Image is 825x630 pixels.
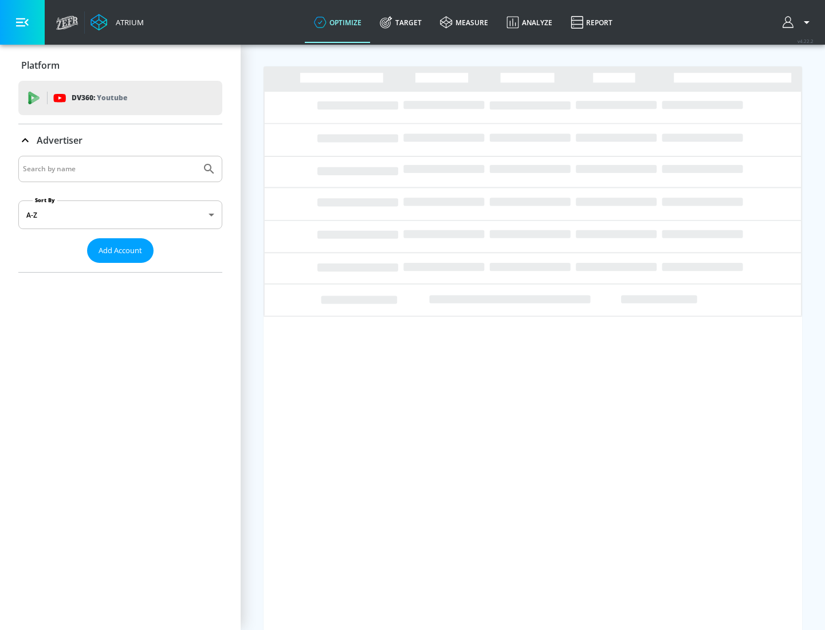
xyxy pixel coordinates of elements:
div: DV360: Youtube [18,81,222,115]
nav: list of Advertiser [18,263,222,272]
a: Analyze [497,2,561,43]
button: Add Account [87,238,154,263]
div: Atrium [111,17,144,27]
a: optimize [305,2,371,43]
a: Atrium [91,14,144,31]
a: measure [431,2,497,43]
p: DV360: [72,92,127,104]
div: A-Z [18,200,222,229]
p: Youtube [97,92,127,104]
label: Sort By [33,196,57,204]
input: Search by name [23,162,197,176]
a: Report [561,2,622,43]
span: Add Account [99,244,142,257]
p: Advertiser [37,134,82,147]
a: Target [371,2,431,43]
div: Advertiser [18,156,222,272]
p: Platform [21,59,60,72]
span: v 4.22.2 [797,38,814,44]
div: Advertiser [18,124,222,156]
div: Platform [18,49,222,81]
